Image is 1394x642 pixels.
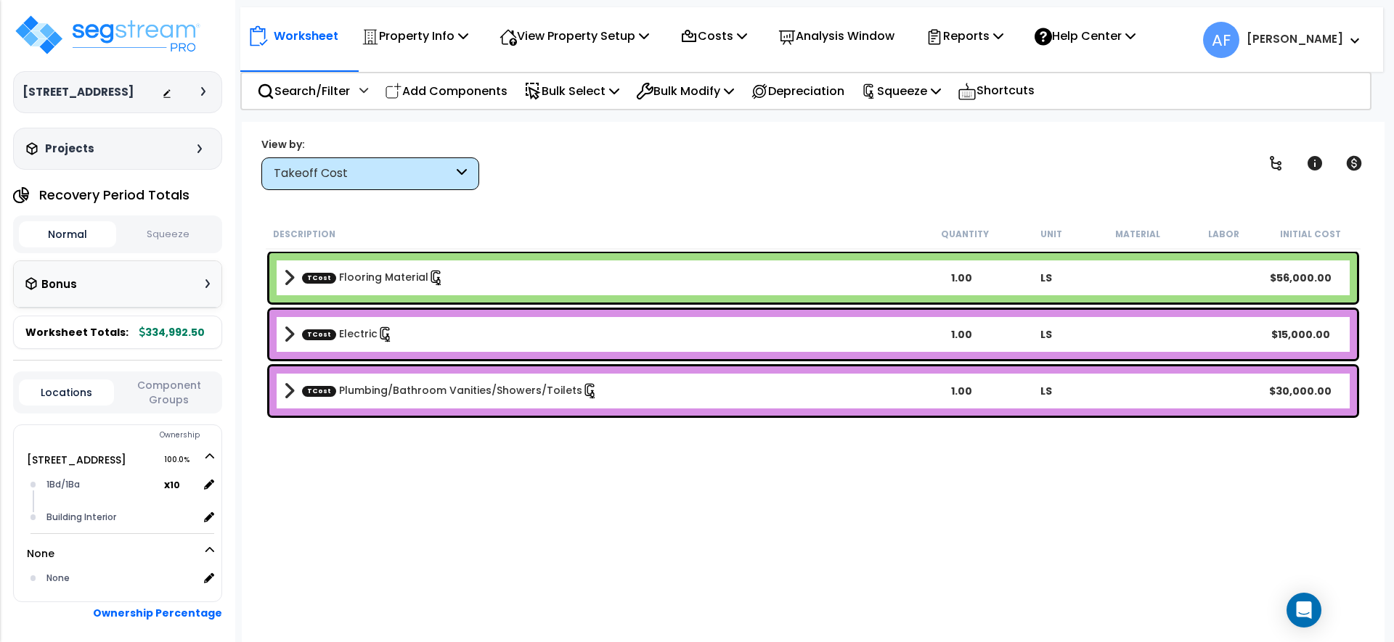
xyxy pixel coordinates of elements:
[500,26,649,46] p: View Property Setup
[23,85,134,99] h3: [STREET_ADDRESS]
[274,165,453,182] div: Takeoff Cost
[385,81,508,101] p: Add Components
[1280,229,1341,240] small: Initial Cost
[93,606,222,620] b: Ownership Percentage
[1208,229,1239,240] small: Labor
[43,509,198,526] div: Building Interior
[257,81,350,101] p: Search/Filter
[1115,229,1160,240] small: Material
[680,26,747,46] p: Costs
[1004,327,1089,342] div: LS
[919,384,1004,398] div: 1.00
[1035,26,1136,46] p: Help Center
[13,13,202,57] img: logo_pro_r.png
[139,325,205,339] b: 334,992.50
[43,476,164,493] div: 1Bd/1Ba
[1258,271,1343,285] div: $56,000.00
[27,546,54,561] a: None
[302,270,444,286] a: Custom Item
[1040,229,1062,240] small: Unit
[1287,593,1321,627] div: Open Intercom Messenger
[164,451,203,469] span: 100.0%
[274,26,338,46] p: Worksheet
[919,327,1004,342] div: 1.00
[743,74,852,108] div: Depreciation
[1247,31,1343,46] b: [PERSON_NAME]
[302,329,336,339] span: TCost
[950,73,1043,109] div: Shortcuts
[43,427,221,444] div: Ownership
[120,222,217,247] button: Squeeze
[273,229,335,240] small: Description
[19,221,116,247] button: Normal
[170,480,180,491] small: 10
[27,453,126,467] a: [STREET_ADDRESS] 100.0%
[778,26,894,46] p: Analysis Window
[524,81,619,101] p: Bulk Select
[121,377,216,408] button: Component Groups
[1203,22,1239,58] span: AF
[39,188,189,202] h4: Recovery Period Totals
[1258,327,1343,342] div: $15,000.00
[261,137,479,152] div: View by:
[25,325,129,339] span: Worksheet Totals:
[302,383,598,399] a: Custom Item
[41,279,77,291] h3: Bonus
[45,141,94,156] h3: Projects
[926,26,1003,46] p: Reports
[861,81,941,101] p: Squeeze
[1258,384,1343,398] div: $30,000.00
[1004,271,1089,285] div: LS
[302,385,336,396] span: TCost
[751,81,844,101] p: Depreciation
[302,326,394,342] a: Custom Item
[164,477,180,492] b: x
[43,569,198,587] div: None
[941,229,989,240] small: Quantity
[302,272,336,283] span: TCost
[958,81,1035,102] p: Shortcuts
[919,271,1004,285] div: 1.00
[636,81,734,101] p: Bulk Modify
[19,379,114,406] button: Locations
[1004,384,1089,398] div: LS
[377,74,515,108] div: Add Components
[362,26,468,46] p: Property Info
[164,476,198,494] span: location multiplier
